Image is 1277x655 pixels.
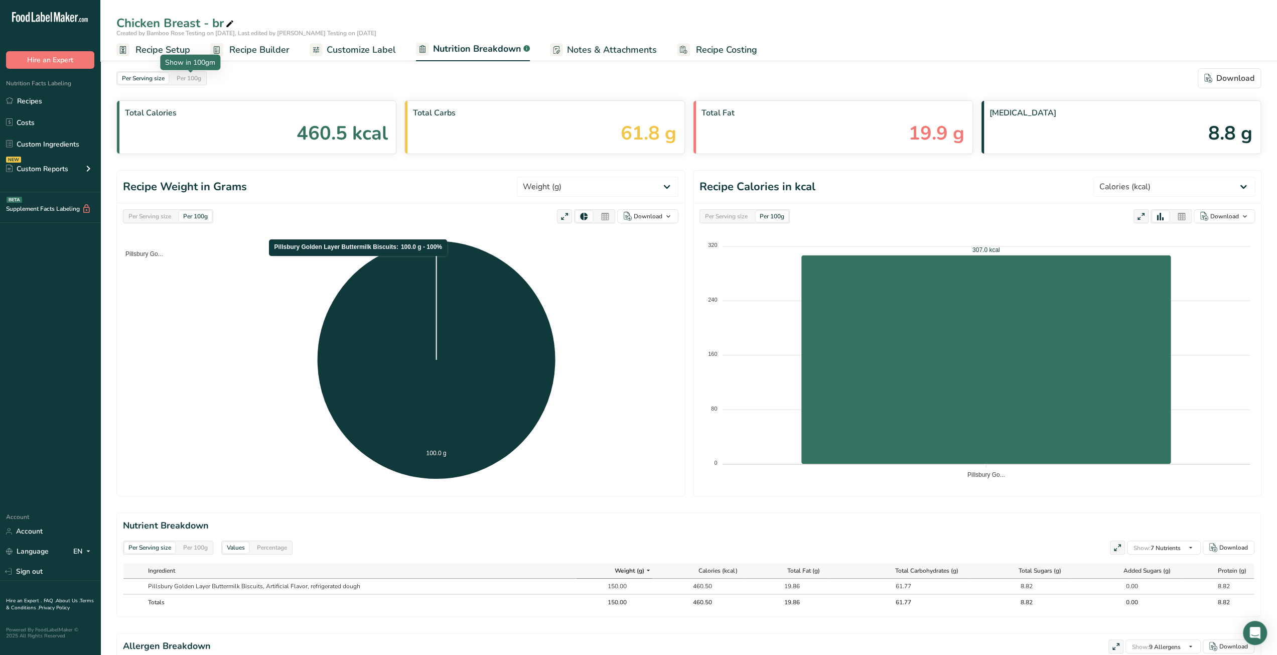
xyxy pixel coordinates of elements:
div: 19.86 [775,582,800,591]
span: 7 Nutrients [1133,544,1181,552]
div: Show in 100gm [165,57,215,68]
span: 9 Allergens [1132,643,1181,651]
span: Total Calories [125,107,388,119]
a: Hire an Expert . [6,597,42,604]
div: 8.82 [1007,582,1032,591]
span: Protein (g) [1218,566,1246,575]
tspan: 0 [714,460,717,466]
span: 8.8 g [1208,119,1252,148]
div: 150.00 [602,582,627,591]
span: Customize Label [327,43,396,57]
div: Custom Reports [6,164,68,174]
button: Hire an Expert [6,51,94,69]
div: 61.77 [886,582,911,591]
div: Per Serving size [124,211,175,222]
div: 8.82 [1205,582,1230,591]
span: Weight (g) [615,566,644,575]
a: Recipe Costing [677,39,757,61]
a: Nutrition Breakdown [416,38,530,62]
tspan: 240 [708,297,717,303]
td: Pillsbury Golden Layer Buttermilk Biscuits, Artificial Flavor, refrigerated dough [144,579,577,594]
tspan: 80 [711,405,717,411]
button: Download [617,209,678,223]
div: EN [73,546,94,558]
tspan: 320 [708,242,717,248]
span: Total Sugars (g) [1019,566,1061,575]
h1: Recipe Calories in kcal [699,179,815,195]
div: BETA [7,197,22,203]
div: Per 100g [756,211,788,222]
span: Recipe Setup [135,43,190,57]
tspan: 160 [708,351,717,357]
div: Values [223,542,249,553]
div: Download [1204,72,1254,84]
span: 19.9 g [909,119,964,148]
div: Download [1210,212,1239,221]
h1: Recipe Weight in Grams [123,179,247,195]
button: Download [1203,639,1254,653]
div: NEW [6,157,21,163]
div: Download [1219,543,1248,552]
tspan: Pillsbury Go... [967,471,1005,478]
span: 61.8 g [621,119,676,148]
a: FAQ . [44,597,56,604]
div: 8.82 [1007,598,1032,607]
div: Download [634,212,662,221]
span: Total Carbs [413,107,676,119]
div: 0.00 [1113,582,1138,591]
a: Terms & Conditions . [6,597,94,611]
span: Calories (kcal) [698,566,738,575]
a: About Us . [56,597,80,604]
div: 460.50 [686,582,712,591]
span: [MEDICAL_DATA] [989,107,1252,119]
div: Per Serving size [701,211,752,222]
span: Created by Bamboo Rose Testing on [DATE], Last edited by [PERSON_NAME] Testing on [DATE] [116,29,376,37]
h2: Nutrient Breakdown [123,519,1254,533]
span: Total Carbohydrates (g) [895,566,958,575]
div: Per 100g [179,542,212,553]
div: Per 100g [179,211,212,222]
a: Recipe Builder [210,39,290,61]
div: 150.00 [602,598,627,607]
a: Notes & Attachments [550,39,657,61]
div: Powered By FoodLabelMaker © 2025 All Rights Reserved [6,627,94,639]
span: Total Fat [701,107,964,119]
div: 8.82 [1205,598,1230,607]
div: Open Intercom Messenger [1243,621,1267,645]
span: Notes & Attachments [567,43,657,57]
div: 61.77 [886,598,911,607]
span: 460.5 kcal [297,119,388,148]
a: Privacy Policy [39,604,70,611]
a: Language [6,543,49,560]
button: Show:7 Nutrients [1127,541,1201,555]
div: Per Serving size [124,542,175,553]
button: Download [1198,68,1261,88]
div: Per Serving size [118,73,169,84]
span: Show: [1133,544,1151,552]
span: Recipe Builder [229,43,290,57]
span: Nutrition Breakdown [433,42,521,56]
h2: Allergen Breakdown [123,639,211,653]
span: Added Sugars (g) [1123,566,1171,575]
a: Customize Label [310,39,396,61]
div: 0.00 [1113,598,1138,607]
button: Download [1203,541,1254,555]
div: 460.50 [686,598,712,607]
div: Percentage [253,542,291,553]
a: Recipe Setup [116,39,190,61]
span: Show: [1132,643,1149,651]
div: Per 100g [173,73,205,84]
span: Ingredient [148,566,175,575]
button: Show:9 Allergens [1125,639,1201,653]
span: Pillsbury Go... [118,250,163,257]
div: Chicken Breast - br [116,14,236,32]
button: Download [1194,209,1255,223]
div: 19.86 [775,598,800,607]
span: Total Fat (g) [787,566,820,575]
th: Totals [144,594,577,610]
span: Recipe Costing [696,43,757,57]
div: Download [1219,642,1248,651]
